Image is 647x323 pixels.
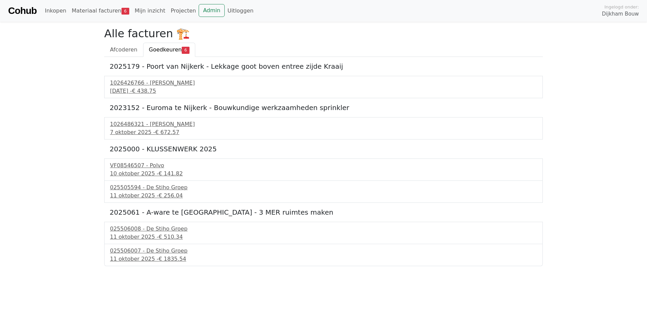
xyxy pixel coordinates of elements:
div: [DATE] - [110,87,537,95]
a: VF08546507 - Polvo10 oktober 2025 -€ 141.82 [110,161,537,178]
span: Goedkeuren [149,46,182,53]
h5: 2023152 - Euroma te Nijkerk - Bouwkundige werkzaamheden sprinkler [110,104,537,112]
div: 025506008 - De Stiho Groep [110,225,537,233]
a: Inkopen [42,4,69,18]
span: Afcoderen [110,46,137,53]
div: VF08546507 - Polvo [110,161,537,170]
a: Cohub [8,3,37,19]
a: 025505594 - De Stiho Groep11 oktober 2025 -€ 256.04 [110,184,537,200]
span: € 438.75 [132,88,156,94]
h5: 2025179 - Poort van Nijkerk - Lekkage goot boven entree zijde Kraaij [110,62,537,70]
span: € 1835.54 [159,256,186,262]
a: 025506007 - De Stiho Groep11 oktober 2025 -€ 1835.54 [110,247,537,263]
a: 025506008 - De Stiho Groep11 oktober 2025 -€ 510.34 [110,225,537,241]
a: Goedkeuren6 [143,43,195,57]
span: € 256.04 [159,192,183,199]
a: Projecten [168,4,199,18]
h5: 2025061 - A-ware te [GEOGRAPHIC_DATA] - 3 MER ruimtes maken [110,208,537,216]
div: 11 oktober 2025 - [110,192,537,200]
div: 10 oktober 2025 - [110,170,537,178]
div: 1026426766 - [PERSON_NAME] [110,79,537,87]
a: Uitloggen [225,4,256,18]
div: 1026486321 - [PERSON_NAME] [110,120,537,128]
span: Dijkham Bouw [602,10,639,18]
span: € 141.82 [159,170,183,177]
span: € 672.57 [155,129,179,135]
h2: Alle facturen 🏗️ [104,27,543,40]
span: Ingelogd onder: [604,4,639,10]
a: Mijn inzicht [132,4,168,18]
span: € 510.34 [159,234,183,240]
a: 1026426766 - [PERSON_NAME][DATE] -€ 438.75 [110,79,537,95]
div: 7 oktober 2025 - [110,128,537,136]
a: 1026486321 - [PERSON_NAME]7 oktober 2025 -€ 672.57 [110,120,537,136]
span: 6 [182,47,189,53]
div: 025506007 - De Stiho Groep [110,247,537,255]
a: Afcoderen [104,43,143,57]
div: 11 oktober 2025 - [110,233,537,241]
div: 11 oktober 2025 - [110,255,537,263]
h5: 2025000 - KLUSSENWERK 2025 [110,145,537,153]
span: 6 [121,8,129,15]
div: 025505594 - De Stiho Groep [110,184,537,192]
a: Admin [199,4,225,17]
a: Materiaal facturen6 [69,4,132,18]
